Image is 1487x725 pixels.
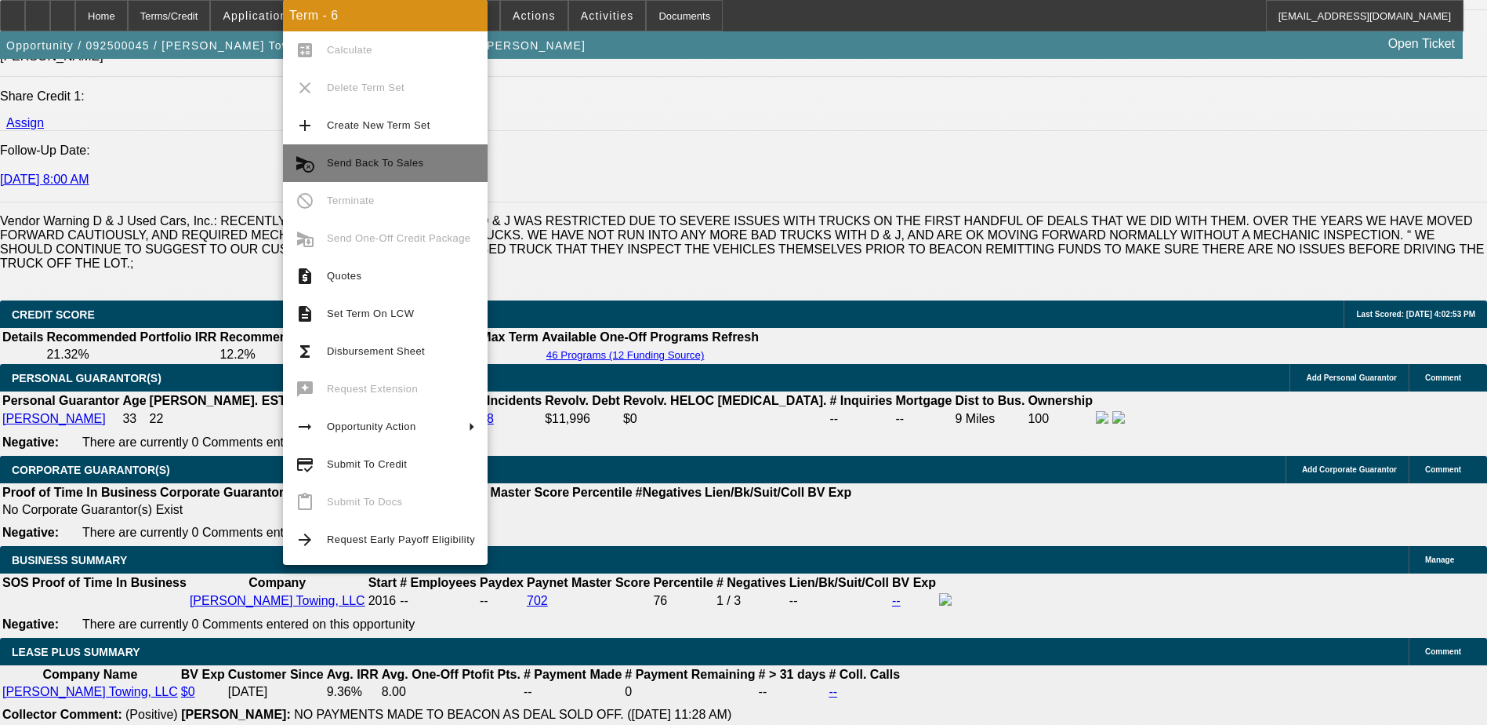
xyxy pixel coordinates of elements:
[480,576,524,589] b: Paydex
[2,685,178,698] a: [PERSON_NAME] Towing, LLC
[711,330,760,345] th: Refresh
[211,1,299,31] button: Application
[636,486,702,499] b: #Negatives
[45,347,217,362] td: 21.32%
[6,39,586,52] span: Opportunity / 092500045 / [PERSON_NAME] Towing, LLC / [GEOGRAPHIC_DATA][PERSON_NAME]
[2,394,119,407] b: Personal Guarantor
[327,421,416,432] span: Opportunity Action
[150,394,286,407] b: [PERSON_NAME]. EST
[181,708,291,721] b: [PERSON_NAME]:
[501,1,568,31] button: Actions
[219,330,385,345] th: Recommended One Off IRR
[829,394,892,407] b: # Inquiries
[248,576,306,589] b: Company
[121,410,147,428] td: 33
[1382,31,1461,57] a: Open Ticket
[12,308,95,321] span: CREDIT SCORE
[1096,411,1108,424] img: facebook-icon.png
[622,410,828,428] td: $0
[294,708,731,721] span: NO PAYMENTS MADE TO BEACON AS DEAL SOLD OFF. ([DATE] 11:28 AM)
[2,330,44,345] th: Details
[716,576,786,589] b: # Negatives
[789,592,890,610] td: --
[149,410,287,428] td: 22
[296,116,314,135] mat-icon: add
[296,154,314,173] mat-icon: cancel_schedule_send
[527,594,548,607] a: 702
[2,526,59,539] b: Negative:
[31,575,187,591] th: Proof of Time In Business
[296,267,314,286] mat-icon: request_quote
[227,684,325,700] td: [DATE]
[400,576,477,589] b: # Employees
[892,594,901,607] a: --
[705,486,804,499] b: Lien/Bk/Suit/Coll
[296,455,314,474] mat-icon: credit_score
[653,594,713,608] div: 76
[12,554,127,567] span: BUSINESS SUMMARY
[296,530,314,549] mat-icon: arrow_forward
[2,435,59,449] b: Negative:
[228,668,324,681] b: Customer Since
[1112,411,1125,424] img: linkedin-icon.png
[2,618,59,631] b: Negative:
[12,464,170,476] span: CORPORATE GUARANTOR(S)
[368,576,397,589] b: Start
[1028,394,1093,407] b: Ownership
[1302,465,1397,474] span: Add Corporate Guarantor
[12,646,140,658] span: LEASE PLUS SUMMARY
[569,1,646,31] button: Activities
[2,412,106,425] a: [PERSON_NAME]
[544,410,621,428] td: $11,996
[513,9,556,22] span: Actions
[939,593,952,606] img: facebook-icon.png
[12,372,161,384] span: PERSONAL GUARANTOR(S)
[1425,465,1461,474] span: Comment
[527,576,650,589] b: Paynet Master Score
[296,304,314,323] mat-icon: description
[892,576,936,589] b: BV Exp
[487,394,542,407] b: Incidents
[789,576,889,589] b: Lien/Bk/Suit/Coll
[487,412,494,425] a: 8
[955,410,1026,428] td: 9 Miles
[327,119,430,131] span: Create New Term Set
[45,330,217,345] th: Recommended Portfolio IRR
[6,116,44,129] a: Assign
[581,9,634,22] span: Activities
[807,486,851,499] b: BV Exp
[400,594,408,607] span: --
[716,594,786,608] div: 1 / 3
[327,157,423,169] span: Send Back To Sales
[541,330,710,345] th: Available One-Off Programs
[829,668,900,681] b: # Coll. Calls
[1425,556,1454,564] span: Manage
[653,576,713,589] b: Percentile
[623,394,827,407] b: Revolv. HELOC [MEDICAL_DATA].
[625,668,755,681] b: # Payment Remaining
[381,684,521,700] td: 8.00
[829,685,837,698] a: --
[758,684,827,700] td: --
[479,592,524,610] td: --
[82,526,415,539] span: There are currently 0 Comments entered on this opportunity
[122,394,146,407] b: Age
[759,668,826,681] b: # > 31 days
[446,486,569,499] b: Paynet Master Score
[327,308,414,319] span: Set Term On LCW
[1425,373,1461,382] span: Comment
[2,575,30,591] th: SOS
[42,668,137,681] b: Company Name
[160,486,284,499] b: Corporate Guarantor
[190,594,365,607] a: [PERSON_NAME] Towing, LLC
[327,668,379,681] b: Avg. IRR
[327,534,475,545] span: Request Early Payoff Eligibility
[2,502,858,518] td: No Corporate Guarantor(s) Exist
[82,618,415,631] span: There are currently 0 Comments entered on this opportunity
[624,684,756,700] td: 0
[1425,647,1461,656] span: Comment
[327,458,407,470] span: Submit To Credit
[327,345,425,357] span: Disbursement Sheet
[223,9,287,22] span: Application
[125,708,178,721] span: (Positive)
